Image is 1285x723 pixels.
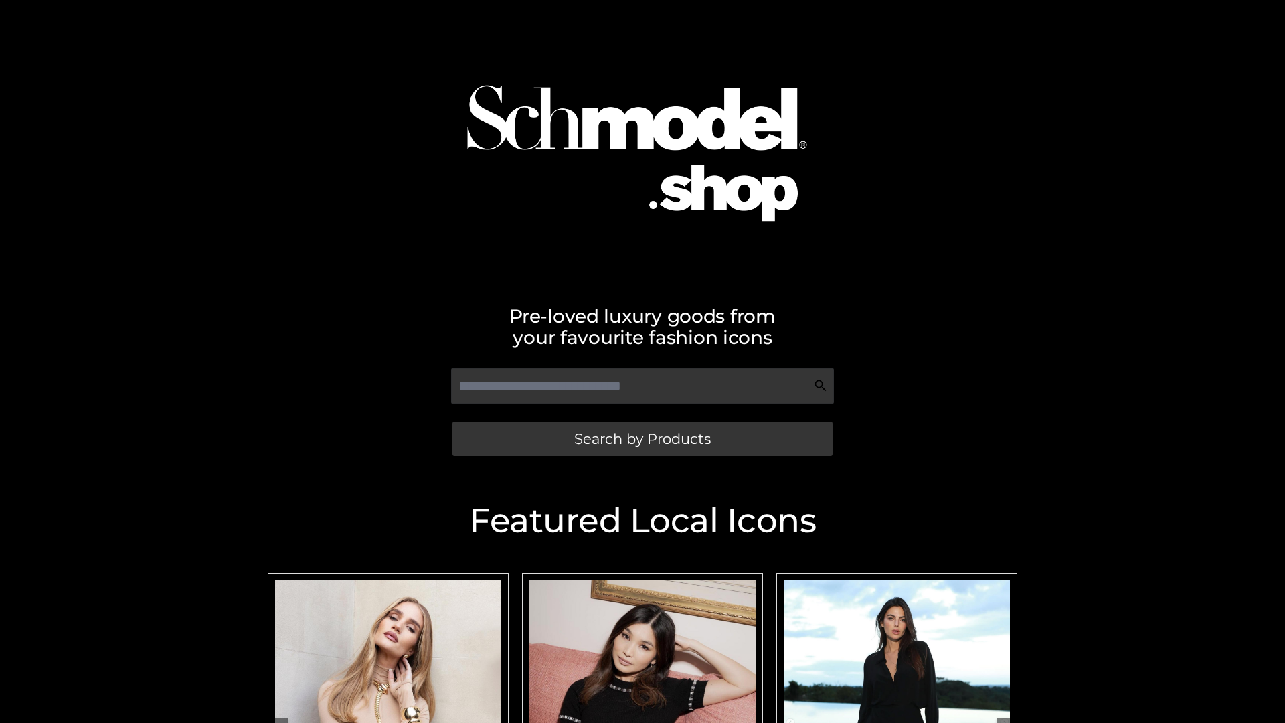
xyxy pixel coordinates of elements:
h2: Featured Local Icons​ [261,504,1024,538]
img: Search Icon [814,379,827,392]
h2: Pre-loved luxury goods from your favourite fashion icons [261,305,1024,348]
a: Search by Products [452,422,833,456]
span: Search by Products [574,432,711,446]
